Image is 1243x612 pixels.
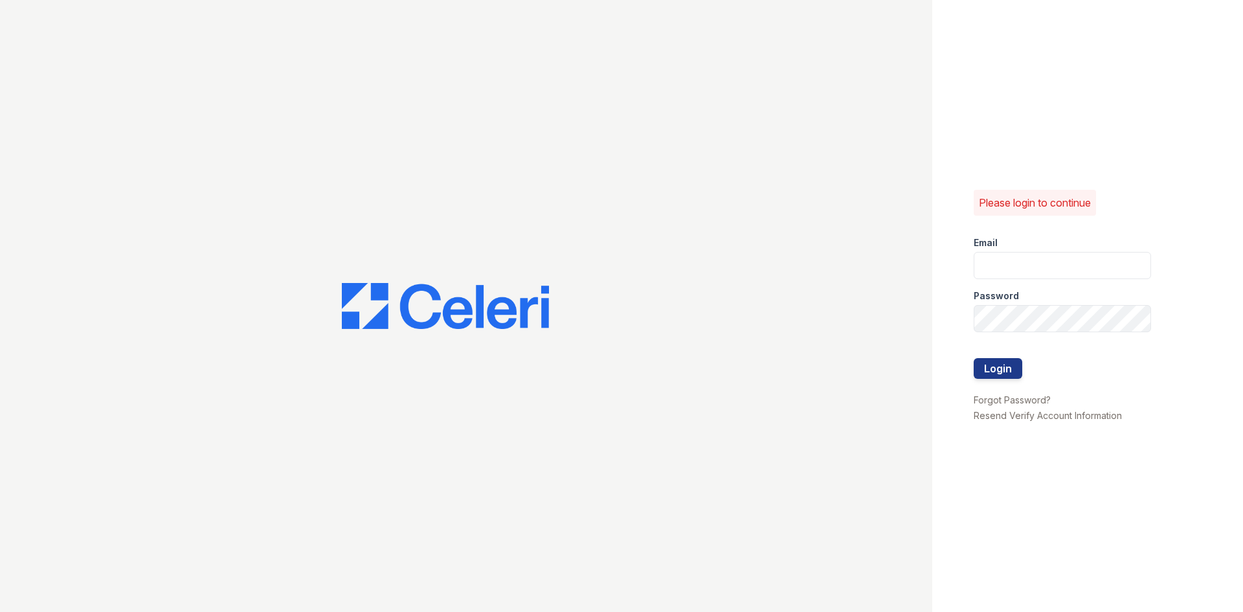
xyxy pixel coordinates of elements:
p: Please login to continue [979,195,1091,210]
a: Forgot Password? [974,394,1051,405]
label: Email [974,236,998,249]
a: Resend Verify Account Information [974,410,1122,421]
img: CE_Logo_Blue-a8612792a0a2168367f1c8372b55b34899dd931a85d93a1a3d3e32e68fde9ad4.png [342,283,549,330]
button: Login [974,358,1022,379]
label: Password [974,289,1019,302]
